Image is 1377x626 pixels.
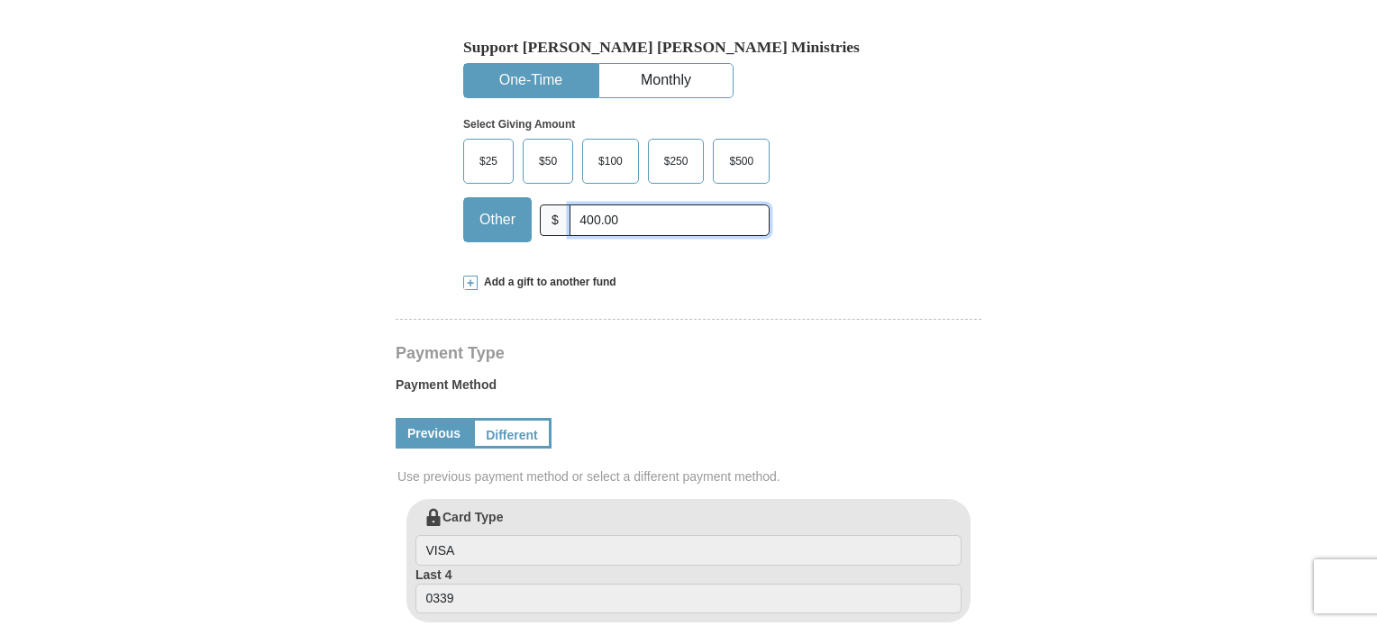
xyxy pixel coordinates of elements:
[396,346,981,360] h4: Payment Type
[415,566,962,614] label: Last 4
[470,206,524,233] span: Other
[463,38,914,57] h5: Support [PERSON_NAME] [PERSON_NAME] Ministries
[570,204,770,236] input: Other Amount
[396,376,981,403] label: Payment Method
[720,148,762,175] span: $500
[415,535,962,566] input: Card Type
[478,275,616,290] span: Add a gift to another fund
[599,64,733,97] button: Monthly
[415,508,962,566] label: Card Type
[397,467,983,485] span: Use previous payment method or select a different payment method.
[396,418,472,449] a: Previous
[472,418,552,449] a: Different
[463,118,575,131] strong: Select Giving Amount
[655,148,698,175] span: $250
[589,148,632,175] span: $100
[540,204,570,236] span: $
[530,148,566,175] span: $50
[470,148,506,175] span: $25
[415,584,962,614] input: Last 4
[464,64,597,97] button: One-Time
